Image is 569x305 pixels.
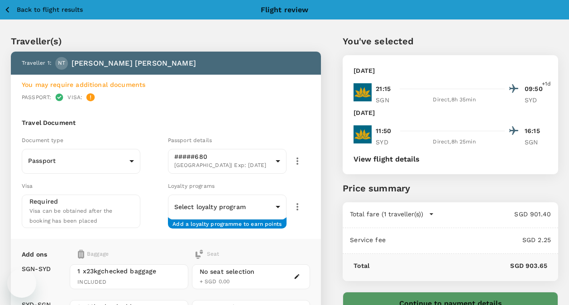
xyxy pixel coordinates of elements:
button: Back to flight results [4,4,83,15]
p: Passport [28,156,126,165]
p: [PERSON_NAME] [PERSON_NAME] [72,58,196,69]
p: Passport : [22,93,51,101]
p: SYD [376,138,398,147]
img: baggage-icon [195,250,204,259]
span: Add a loyalty programme to earn points [172,220,282,221]
button: Total fare (1 traveller(s)) [350,210,434,219]
span: + SGD 0.00 [200,278,230,285]
p: Required [29,197,58,206]
span: Passport details [168,137,212,143]
p: [DATE] [354,66,375,75]
iframe: Button to launch messaging window [7,269,36,298]
span: Visa [22,183,33,189]
p: You've selected [343,34,558,48]
div: Passport [22,150,140,172]
h6: Travel Document [22,118,310,128]
p: SGN [525,138,547,147]
span: Visa can be obtained after the booking has been placed [29,208,113,224]
button: View flight details [354,155,420,163]
span: You may require additional documents [22,81,145,88]
p: Flight review [261,5,309,15]
div: ​ [168,195,287,218]
p: 09:50 [525,84,547,94]
p: SGD 901.40 [434,210,551,219]
div: Direct , 8h 25min [404,138,505,147]
img: baggage-icon [78,250,84,259]
p: Back to flight results [17,5,83,14]
p: Total [354,261,369,270]
p: Visa : [67,93,82,101]
div: #####680[GEOGRAPHIC_DATA]| Exp: [DATE] [168,146,287,176]
p: Price summary [343,181,558,195]
span: +1d [542,80,551,89]
p: Service fee [350,235,386,244]
span: 1 x 23kg checked baggage [77,267,181,276]
div: Baggage [78,250,164,259]
p: SGD 903.65 [369,261,547,270]
p: Total fare (1 traveller(s)) [350,210,423,219]
span: INCLUDED [77,278,181,287]
p: 21:15 [376,84,391,94]
p: 16:15 [525,126,547,136]
p: SGN - SYD [22,264,51,273]
p: Add ons [22,250,47,259]
p: [DATE] [354,108,375,117]
div: No seat selection [200,267,255,276]
span: Loyalty programs [168,183,215,189]
div: Seat [195,250,219,259]
div: Direct , 8h 35min [404,95,505,105]
span: [GEOGRAPHIC_DATA] | Exp: [DATE] [174,161,272,170]
p: Traveller 1 : [22,59,52,68]
span: NT [58,59,65,68]
p: SGN [376,95,398,105]
img: VN [354,125,372,143]
p: Traveller(s) [11,34,321,48]
p: 11:50 [376,126,391,136]
img: VN [354,83,372,101]
p: SGD 2.25 [386,235,551,244]
span: Document type [22,137,63,143]
p: SYD [525,95,547,105]
p: #####680 [174,152,272,161]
